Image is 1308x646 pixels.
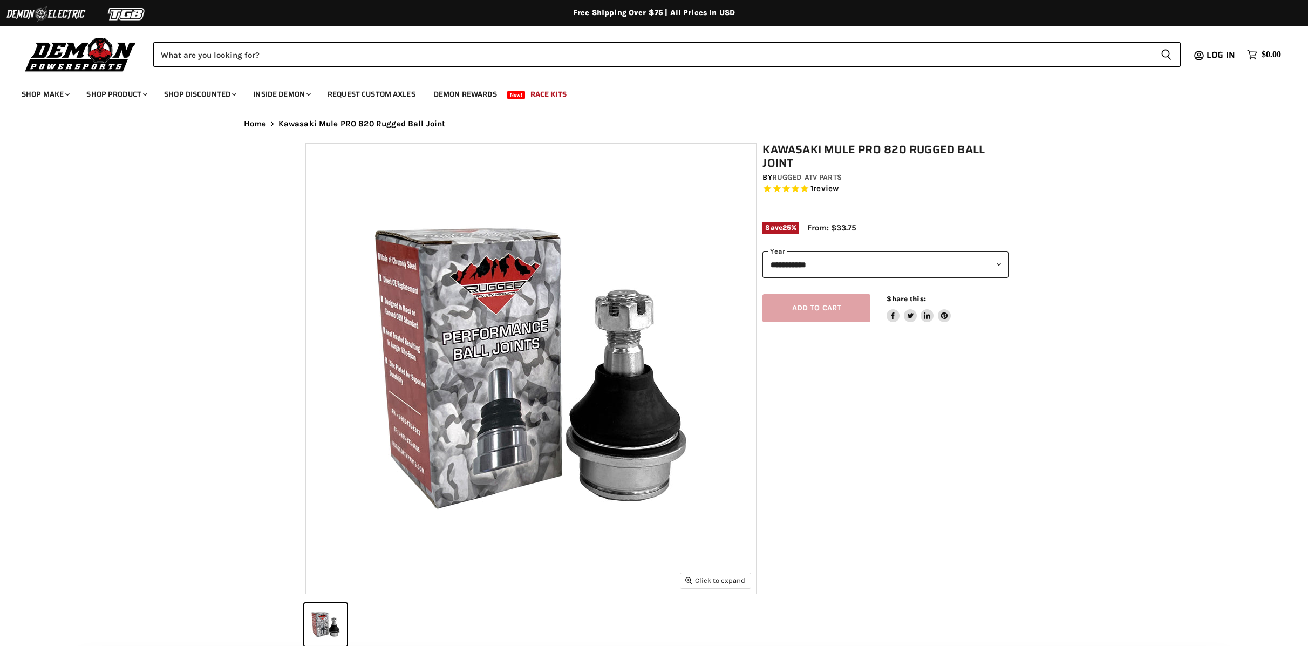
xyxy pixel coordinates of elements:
img: IMAGE [306,144,756,594]
nav: Breadcrumbs [222,119,1086,128]
input: Search [153,42,1152,67]
form: Product [153,42,1181,67]
a: Shop Make [13,83,76,105]
aside: Share this: [887,294,951,323]
span: review [813,184,839,194]
span: Click to expand [685,576,745,584]
h1: Kawasaki Mule PRO 820 Rugged Ball Joint [762,143,1009,170]
a: Request Custom Axles [319,83,424,105]
img: TGB Logo 2 [86,4,167,24]
ul: Main menu [13,79,1278,105]
select: year [762,251,1009,278]
a: Demon Rewards [426,83,505,105]
a: Shop Discounted [156,83,243,105]
img: Demon Powersports [22,35,140,73]
span: Rated 5.0 out of 5 stars 1 reviews [762,183,1009,195]
span: 1 reviews [810,184,839,194]
span: Kawasaki Mule PRO 820 Rugged Ball Joint [278,119,446,128]
a: Inside Demon [245,83,317,105]
span: From: $33.75 [807,223,856,233]
span: Log in [1207,48,1235,62]
a: Log in [1202,50,1242,60]
span: 25 [782,223,791,232]
span: New! [507,91,526,99]
img: Demon Electric Logo 2 [5,4,86,24]
button: Search [1152,42,1181,67]
a: Shop Product [78,83,154,105]
button: IMAGE thumbnail [304,603,347,646]
div: Free Shipping Over $75 | All Prices In USD [222,8,1086,18]
span: Share this: [887,295,925,303]
a: Race Kits [522,83,575,105]
a: Rugged ATV Parts [772,173,842,182]
div: by [762,172,1009,183]
button: Click to expand [680,573,751,588]
span: $0.00 [1262,50,1281,60]
a: $0.00 [1242,47,1286,63]
a: Home [244,119,267,128]
span: Save % [762,222,799,234]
